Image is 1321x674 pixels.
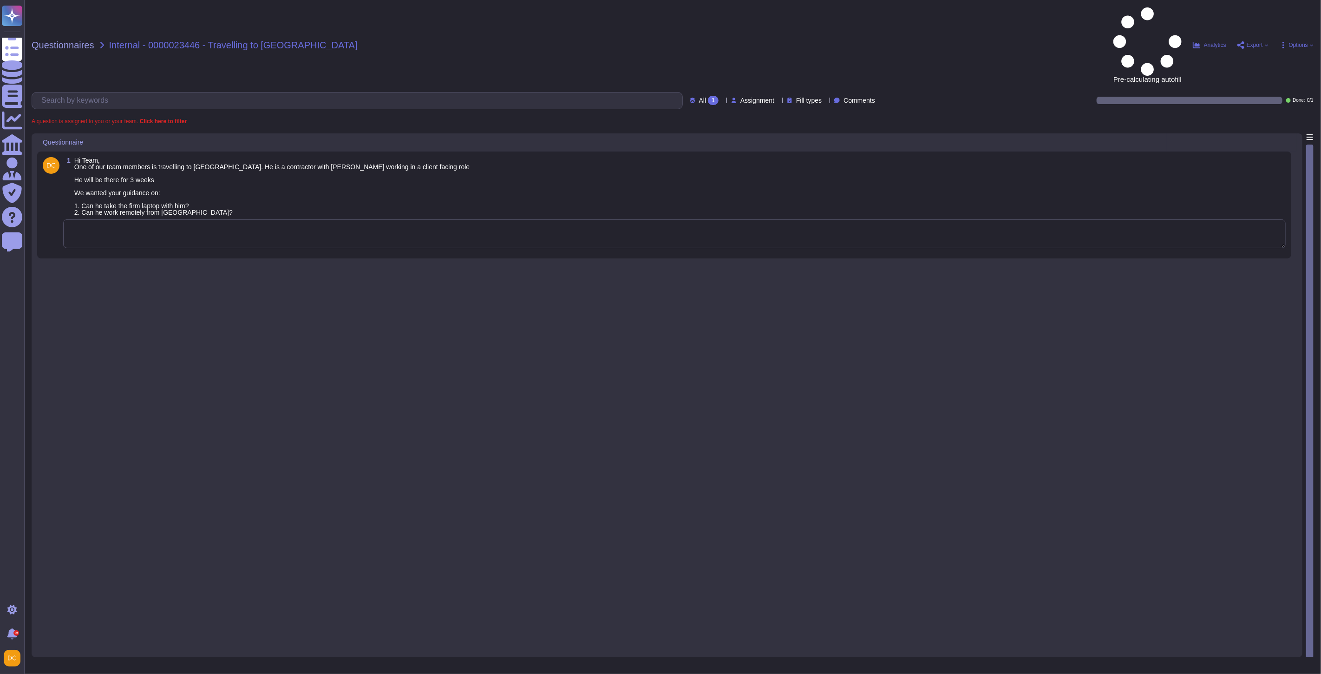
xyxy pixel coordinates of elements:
span: Pre-calculating autofill [1113,7,1182,83]
input: Search by keywords [37,93,682,109]
span: Questionnaire [43,139,83,145]
button: user [2,648,27,668]
span: Done: [1293,98,1305,103]
span: Analytics [1204,42,1226,48]
div: 1 [708,96,719,105]
span: Export [1247,42,1263,48]
span: Assignment [740,97,774,104]
img: user [43,157,59,174]
div: 9+ [13,630,19,636]
span: 1 [63,157,71,164]
span: Fill types [796,97,822,104]
span: A question is assigned to you or your team. [32,119,187,124]
span: Options [1289,42,1308,48]
span: Comments [844,97,875,104]
img: user [4,650,20,667]
button: Analytics [1193,41,1226,49]
span: Questionnaires [32,40,94,50]
span: All [699,97,706,104]
span: Internal - 0000023446 - Travelling to [GEOGRAPHIC_DATA] [109,40,358,50]
b: Click here to filter [138,118,187,125]
span: 0 / 1 [1307,98,1314,103]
